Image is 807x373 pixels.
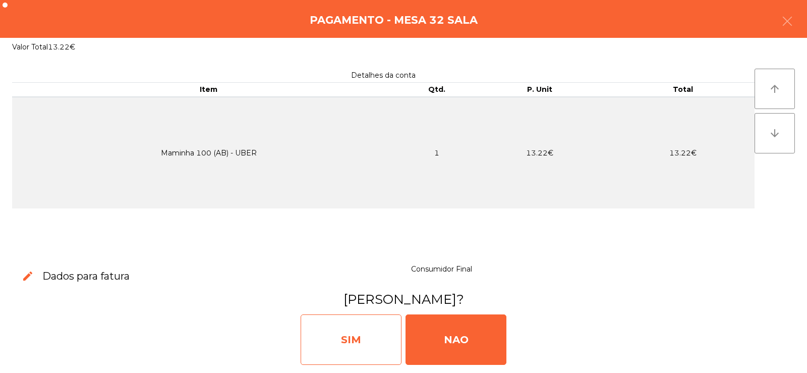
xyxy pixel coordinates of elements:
[468,83,611,97] th: P. Unit
[12,42,48,51] span: Valor Total
[301,314,401,365] div: SIM
[48,42,75,51] span: 13.22€
[12,290,795,308] h3: [PERSON_NAME]?
[22,270,34,282] span: edit
[611,97,755,208] td: 13.22€
[406,83,468,97] th: Qtd.
[310,13,478,28] h4: Pagamento - Mesa 32 Sala
[611,83,755,97] th: Total
[769,83,781,95] i: arrow_upward
[755,69,795,109] button: arrow_upward
[769,127,781,139] i: arrow_downward
[14,262,42,291] button: edit
[351,71,416,80] span: Detalhes da conta
[42,269,130,283] h3: Dados para fatura
[406,97,468,208] td: 1
[468,97,611,208] td: 13.22€
[406,314,506,365] div: NAO
[411,264,472,274] span: Consumidor Final
[755,113,795,153] button: arrow_downward
[12,97,406,208] td: Maminha 100 (AB) - UBER
[12,83,406,97] th: Item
